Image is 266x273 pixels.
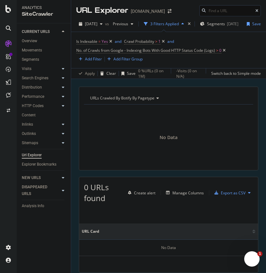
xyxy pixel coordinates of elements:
[22,66,60,72] a: Visits
[22,161,66,168] a: Explorer Bookmarks
[160,134,178,141] span: No Data
[110,21,128,27] span: Previous
[22,140,60,146] a: Sitemaps
[85,56,102,62] div: Add Filter
[168,9,171,13] div: arrow-right-arrow-left
[167,38,174,44] button: and
[76,68,95,79] button: Apply
[119,68,136,79] button: Save
[22,175,41,181] div: NEW URLS
[22,112,36,119] div: Content
[199,5,261,16] input: Find a URL
[76,5,128,16] div: URL Explorer
[79,240,258,256] div: No Data
[141,19,187,29] button: 3 Filters Applied
[22,152,66,159] a: Url Explorer
[227,21,238,27] div: [DATE]
[244,251,260,267] iframe: Intercom live chat
[115,39,121,44] div: and
[22,103,44,109] div: HTTP Codes
[252,21,261,27] div: Save
[98,39,101,44] span: =
[172,190,204,196] div: Manage Columns
[76,39,97,44] span: Is Indexable
[102,37,108,46] span: Yes
[22,203,44,209] div: Analysis Info
[76,55,102,63] button: Add Filter
[131,8,165,14] div: [DOMAIN_NAME]
[84,182,109,203] span: 0 URLs found
[22,140,38,146] div: Sitemaps
[110,19,136,29] button: Previous
[85,21,97,27] span: 2025 Aug. 10th
[22,5,66,11] div: Analytics
[22,75,48,82] div: Search Engines
[211,71,261,76] div: Switch back to Simple mode
[22,38,37,44] div: Overview
[22,203,66,209] a: Analysis Info
[113,56,143,62] div: Add Filter Group
[22,56,39,63] div: Segments
[22,28,60,35] a: CURRENT URLS
[22,66,31,72] div: Visits
[167,39,174,44] div: and
[76,48,215,53] span: No. of Crawls from Google - Indexing Bots With Good HTTP Status Code (Logs)
[22,130,36,137] div: Outlinks
[22,93,44,100] div: Performance
[22,130,60,137] a: Outlinks
[138,68,168,79] div: 0 % URLs ( 0 on 1M )
[22,184,60,197] a: DISAPPEARED URLS
[115,38,121,44] button: and
[127,71,136,76] div: Save
[158,37,161,46] span: 1
[22,93,60,100] a: Performance
[22,152,42,159] div: Url Explorer
[134,190,155,196] div: Create alert
[22,56,66,63] a: Segments
[124,39,154,44] span: Crawl Probability
[22,47,66,54] a: Movements
[209,68,261,79] button: Switch back to Simple mode
[163,189,204,197] button: Manage Columns
[22,112,66,119] a: Content
[98,68,116,79] button: Clear
[22,84,60,91] a: Distribution
[219,46,221,55] span: 0
[22,184,54,197] div: DISAPPEARED URLS
[207,21,225,27] span: Segments
[22,75,60,82] a: Search Engines
[176,68,203,79] div: - Visits ( 0 on N/A )
[22,47,42,54] div: Movements
[22,175,60,181] a: NEW URLS
[90,95,154,101] span: URLs Crawled By Botify By pagetype
[125,188,155,198] button: Create alert
[22,121,33,128] div: Inlinks
[85,71,95,76] div: Apply
[150,21,179,27] div: 3 Filters Applied
[22,161,56,168] div: Explorer Bookmarks
[187,21,192,27] div: times
[76,19,105,29] button: [DATE]
[212,188,245,198] button: Export as CSV
[82,229,251,234] span: URL Card
[22,28,50,35] div: CURRENT URLS
[244,19,261,29] button: Save
[22,11,66,18] div: SiteCrawler
[216,48,218,53] span: >
[257,251,262,256] span: 1
[106,71,116,76] div: Clear
[22,84,42,91] div: Distribution
[221,190,245,196] div: Export as CSV
[22,103,60,109] a: HTTP Codes
[22,38,66,44] a: Overview
[89,93,247,103] h4: URLs Crawled By Botify By pagetype
[197,19,241,29] button: Segments[DATE]
[105,55,143,63] button: Add Filter Group
[155,39,157,44] span: >
[22,121,60,128] a: Inlinks
[105,21,110,27] span: vs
